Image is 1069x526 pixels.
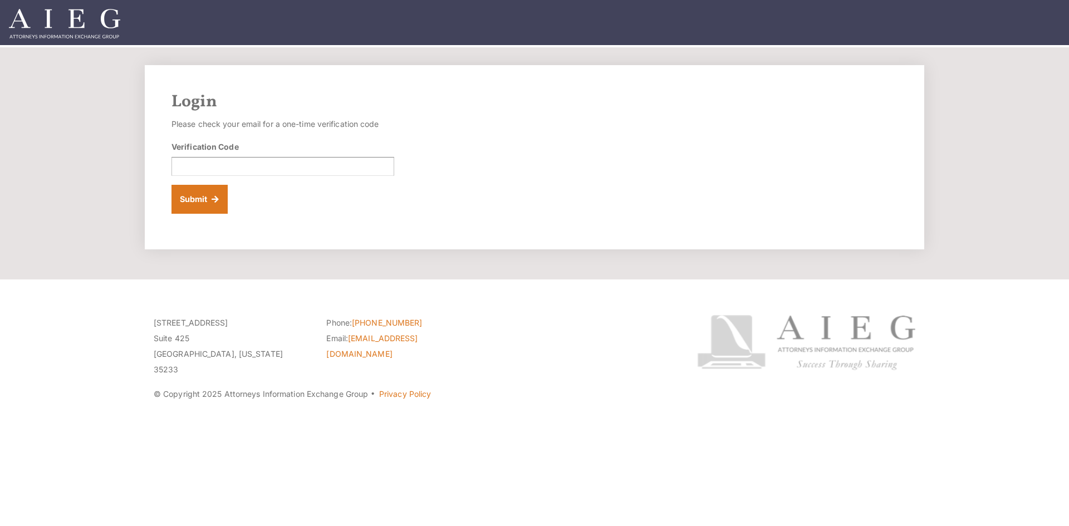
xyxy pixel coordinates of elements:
li: Email: [326,331,482,362]
img: Attorneys Information Exchange Group [9,9,120,38]
p: Please check your email for a one-time verification code [171,116,394,132]
a: [EMAIL_ADDRESS][DOMAIN_NAME] [326,333,418,358]
h2: Login [171,92,898,112]
a: Privacy Policy [379,389,431,399]
button: Submit [171,185,228,214]
span: · [370,394,375,399]
p: © Copyright 2025 Attorneys Information Exchange Group [154,386,655,402]
label: Verification Code [171,141,239,153]
li: Phone: [326,315,482,331]
a: [PHONE_NUMBER] [352,318,422,327]
p: [STREET_ADDRESS] Suite 425 [GEOGRAPHIC_DATA], [US_STATE] 35233 [154,315,310,377]
img: Attorneys Information Exchange Group logo [697,315,915,370]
